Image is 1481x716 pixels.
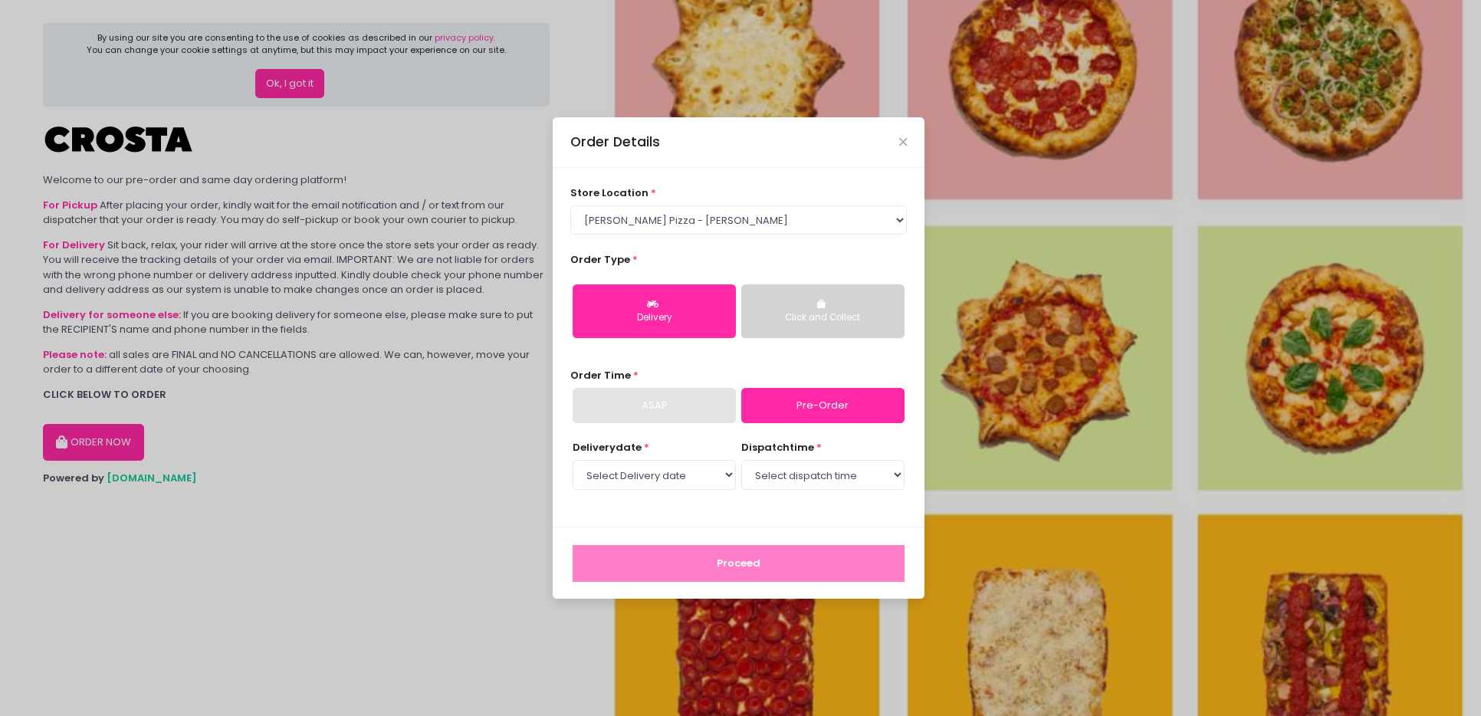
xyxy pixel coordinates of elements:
div: Delivery [583,311,725,325]
div: Click and Collect [752,311,894,325]
button: Proceed [573,545,905,582]
a: Pre-Order [741,388,905,423]
button: Delivery [573,284,736,338]
span: Delivery date [573,440,642,455]
span: store location [570,186,649,200]
button: Close [899,138,907,146]
span: dispatch time [741,440,814,455]
div: Order Details [570,132,660,152]
span: Order Type [570,252,630,267]
span: Order Time [570,368,631,383]
button: Click and Collect [741,284,905,338]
